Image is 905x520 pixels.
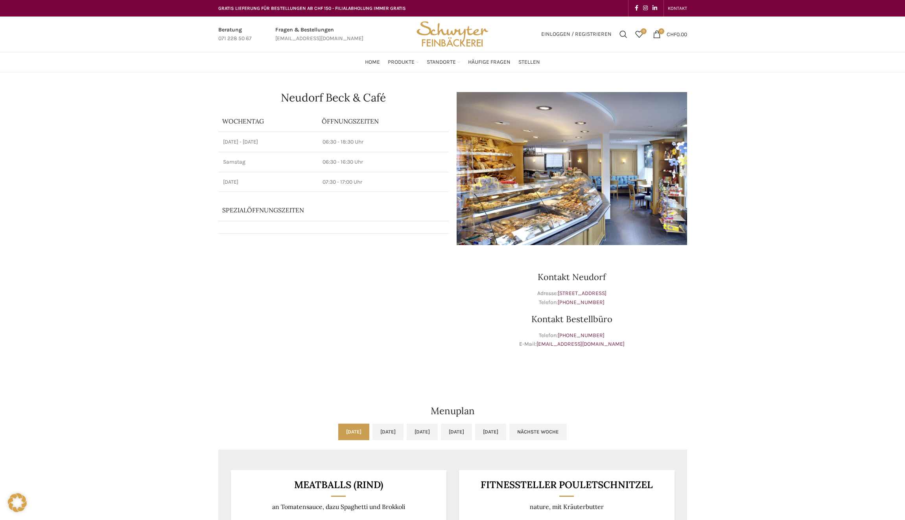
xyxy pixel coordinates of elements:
div: Meine Wunschliste [631,26,647,42]
p: Telefon: E-Mail: [457,331,687,349]
span: KONTAKT [668,6,687,11]
a: [DATE] [475,424,506,440]
bdi: 0.00 [667,31,687,37]
p: ÖFFNUNGSZEITEN [322,117,444,125]
a: 0 [631,26,647,42]
a: [DATE] [338,424,369,440]
a: Site logo [414,30,491,37]
p: Spezialöffnungszeiten [222,206,423,214]
a: Home [365,54,380,70]
a: Standorte [427,54,460,70]
span: Produkte [388,59,415,66]
a: Einloggen / Registrieren [537,26,616,42]
p: Wochentag [222,117,314,125]
iframe: schwyter martinsbruggstrasse [218,253,449,371]
span: Einloggen / Registrieren [541,31,612,37]
p: [DATE] [223,178,313,186]
h3: Kontakt Neudorf [457,273,687,281]
h3: Fitnessteller Pouletschnitzel [468,480,665,490]
img: Bäckerei Schwyter [414,17,491,52]
a: Infobox link [218,26,252,43]
p: Samstag [223,158,313,166]
p: [DATE] - [DATE] [223,138,313,146]
div: Secondary navigation [664,0,691,16]
a: [EMAIL_ADDRESS][DOMAIN_NAME] [536,341,625,347]
p: Adresse: Telefon: [457,289,687,307]
a: Instagram social link [641,3,650,14]
a: [PHONE_NUMBER] [558,299,605,306]
span: Stellen [518,59,540,66]
span: 0 [658,28,664,34]
a: Linkedin social link [650,3,660,14]
a: Nächste Woche [509,424,567,440]
a: [STREET_ADDRESS] [558,290,606,297]
span: Standorte [427,59,456,66]
p: 07:30 - 17:00 Uhr [323,178,444,186]
h3: Meatballs (Rind) [240,480,437,490]
a: [PHONE_NUMBER] [558,332,605,339]
a: [DATE] [372,424,404,440]
p: an Tomatensauce, dazu Spaghetti und Brokkoli [240,503,437,511]
h2: Menuplan [218,406,687,416]
span: GRATIS LIEFERUNG FÜR BESTELLUNGEN AB CHF 150 - FILIALABHOLUNG IMMER GRATIS [218,6,406,11]
a: [DATE] [441,424,472,440]
p: 06:30 - 18:30 Uhr [323,138,444,146]
a: [DATE] [407,424,438,440]
p: nature, mit Kräuterbutter [468,503,665,511]
p: 06:30 - 16:30 Uhr [323,158,444,166]
a: Suchen [616,26,631,42]
span: 0 [641,28,647,34]
div: Main navigation [214,54,691,70]
span: Häufige Fragen [468,59,511,66]
a: Häufige Fragen [468,54,511,70]
a: Produkte [388,54,419,70]
a: Stellen [518,54,540,70]
span: CHF [667,31,676,37]
h1: Neudorf Beck & Café [218,92,449,103]
a: Facebook social link [632,3,641,14]
span: Home [365,59,380,66]
a: 0 CHF0.00 [649,26,691,42]
a: KONTAKT [668,0,687,16]
a: Infobox link [275,26,363,43]
h3: Kontakt Bestellbüro [457,315,687,323]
